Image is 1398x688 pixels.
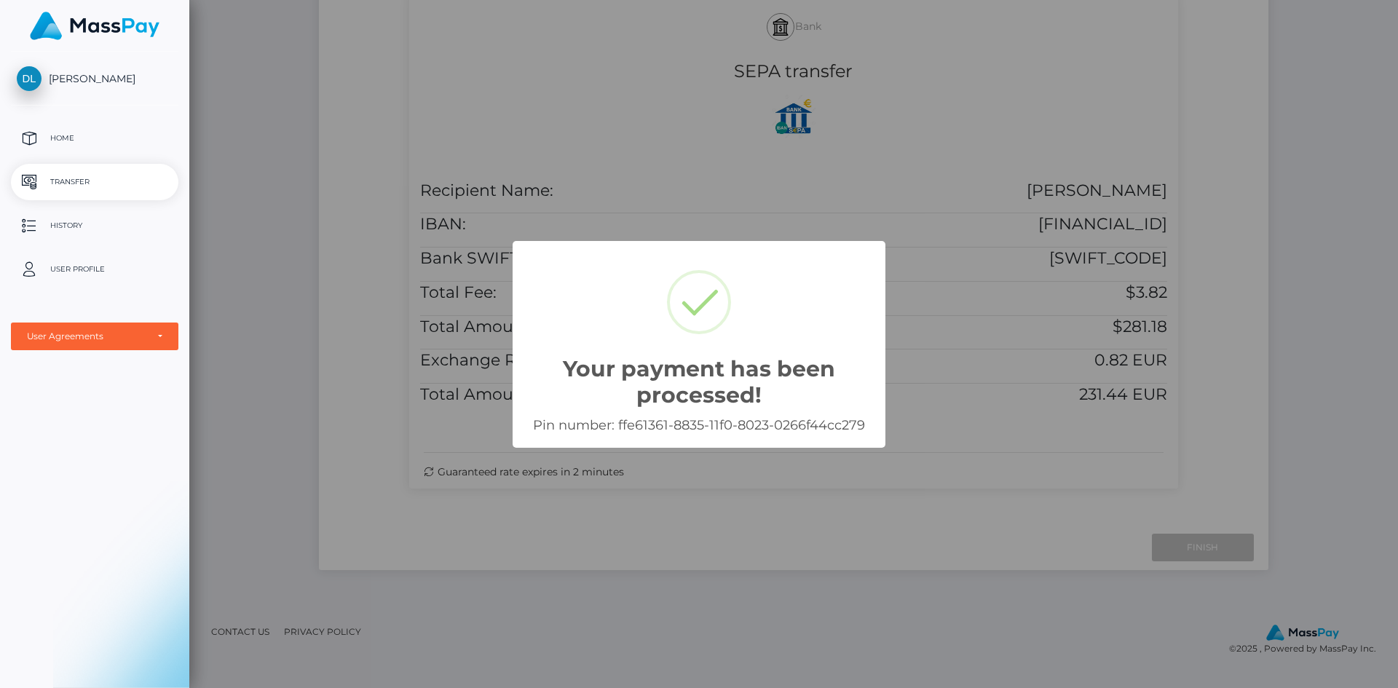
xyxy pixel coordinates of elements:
[527,417,871,433] div: Pin number: ffe61361-8835-11f0-8023-0266f44cc279
[11,323,178,350] button: User Agreements
[17,215,173,237] p: History
[27,331,146,342] div: User Agreements
[527,356,871,408] h2: Your payment has been processed!
[11,72,178,85] span: [PERSON_NAME]
[17,127,173,149] p: Home
[30,12,159,40] img: MassPay
[17,258,173,280] p: User Profile
[17,171,173,193] p: Transfer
